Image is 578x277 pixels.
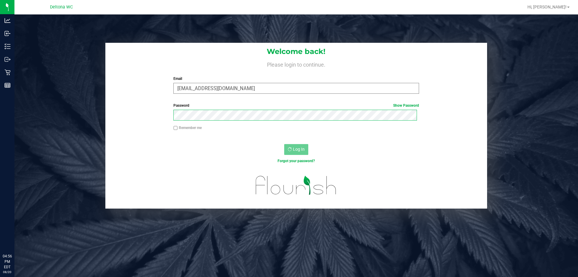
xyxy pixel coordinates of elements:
[5,82,11,88] inline-svg: Reports
[173,126,178,130] input: Remember me
[105,60,487,68] h4: Please login to continue.
[50,5,73,10] span: Deltona WC
[105,48,487,55] h1: Welcome back!
[248,170,344,201] img: flourish_logo.svg
[5,43,11,49] inline-svg: Inventory
[5,56,11,62] inline-svg: Outbound
[284,144,308,155] button: Log In
[173,76,419,81] label: Email
[5,30,11,36] inline-svg: Inbound
[3,253,12,270] p: 04:56 PM EDT
[293,147,305,152] span: Log In
[5,17,11,24] inline-svg: Analytics
[5,69,11,75] inline-svg: Retail
[278,159,315,163] a: Forgot your password?
[173,125,202,131] label: Remember me
[3,270,12,274] p: 08/20
[393,103,419,108] a: Show Password
[173,103,189,108] span: Password
[527,5,567,9] span: Hi, [PERSON_NAME]!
